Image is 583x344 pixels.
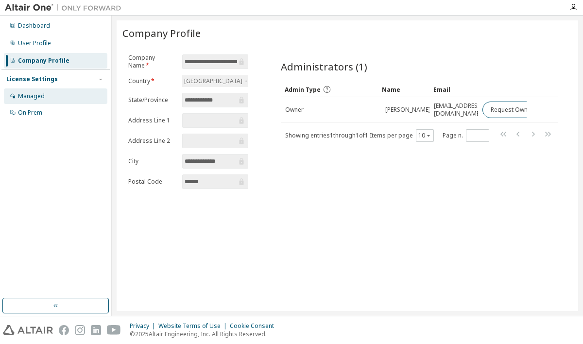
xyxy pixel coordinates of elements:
[433,82,474,97] div: Email
[285,86,321,94] span: Admin Type
[385,106,430,114] span: [PERSON_NAME]
[5,3,126,13] img: Altair One
[107,325,121,335] img: youtube.svg
[443,129,489,142] span: Page n.
[18,39,51,47] div: User Profile
[382,82,426,97] div: Name
[6,75,58,83] div: License Settings
[75,325,85,335] img: instagram.svg
[418,132,431,139] button: 10
[18,109,42,117] div: On Prem
[18,22,50,30] div: Dashboard
[482,102,565,118] button: Request Owner Change
[3,325,53,335] img: altair_logo.svg
[128,178,176,186] label: Postal Code
[370,129,434,142] span: Items per page
[18,92,45,100] div: Managed
[281,60,367,73] span: Administrators (1)
[434,102,483,118] span: [EMAIL_ADDRESS][DOMAIN_NAME]
[183,76,244,86] div: [GEOGRAPHIC_DATA]
[128,157,176,165] label: City
[128,96,176,104] label: State/Province
[128,137,176,145] label: Address Line 2
[285,106,304,114] span: Owner
[128,117,176,124] label: Address Line 1
[182,75,248,87] div: [GEOGRAPHIC_DATA]
[130,322,158,330] div: Privacy
[18,57,69,65] div: Company Profile
[130,330,280,338] p: © 2025 Altair Engineering, Inc. All Rights Reserved.
[128,54,176,69] label: Company Name
[91,325,101,335] img: linkedin.svg
[122,26,201,40] span: Company Profile
[230,322,280,330] div: Cookie Consent
[158,322,230,330] div: Website Terms of Use
[59,325,69,335] img: facebook.svg
[285,131,368,139] span: Showing entries 1 through 1 of 1
[128,77,176,85] label: Country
